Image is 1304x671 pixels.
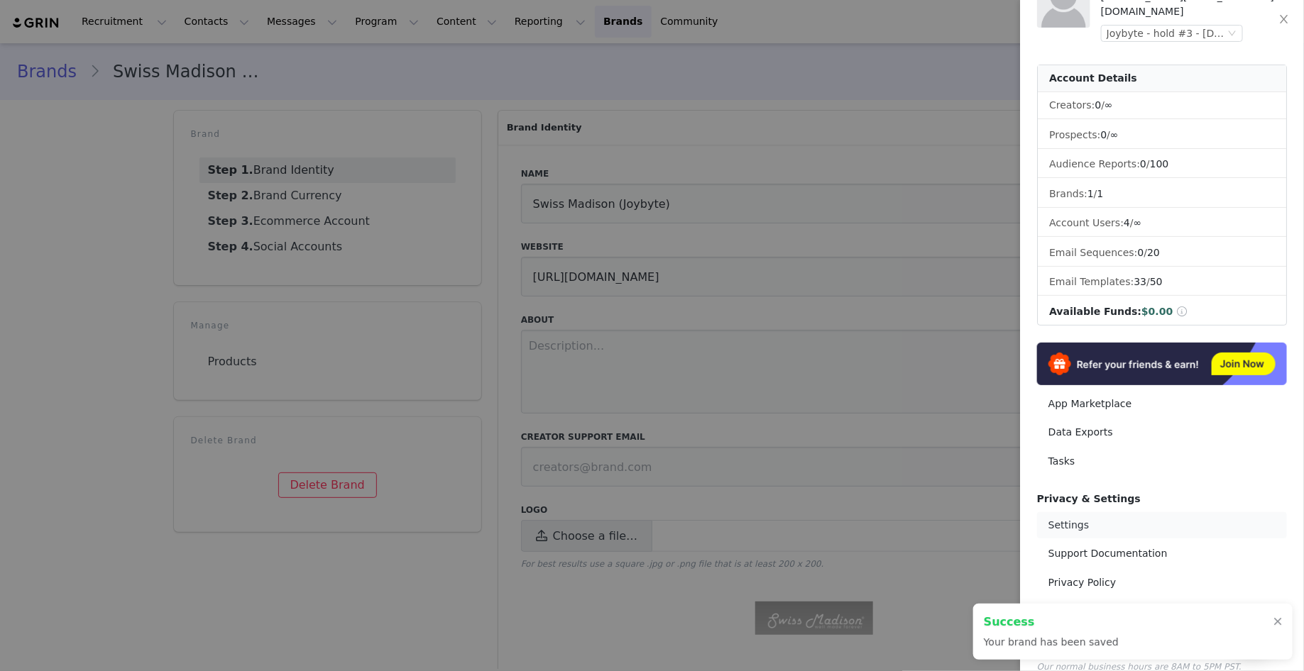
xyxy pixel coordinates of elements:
li: Prospects: [1038,122,1286,149]
span: / [1137,247,1159,258]
a: Tasks [1037,448,1287,475]
li: Brands: [1038,181,1286,208]
span: / [1087,188,1104,199]
a: Terms of Use [1037,598,1287,624]
p: Your brand has been saved [984,635,1119,650]
span: 0 [1095,99,1101,111]
span: 4 [1124,217,1130,228]
span: / [1124,217,1141,228]
li: Email Sequences: [1038,240,1286,267]
li: Creators: [1038,92,1286,119]
a: Data Exports [1037,419,1287,445]
img: Refer & Earn [1037,343,1287,385]
a: Privacy Policy [1037,570,1287,596]
a: Support Documentation [1037,540,1287,567]
span: 20 [1147,247,1160,258]
span: 1 [1087,188,1094,199]
a: Settings [1037,512,1287,538]
span: 1 [1097,188,1103,199]
li: Account Users: [1038,210,1286,237]
span: ∞ [1110,129,1119,140]
span: ∞ [1134,217,1142,228]
span: Available Funds: [1049,306,1141,317]
span: 0 [1140,158,1146,170]
div: Account Details [1038,65,1286,92]
i: icon: close [1278,13,1290,25]
span: / [1095,99,1112,111]
div: Joybyte - hold #3 - [DATE] [1107,26,1225,41]
li: Email Templates: [1038,269,1286,296]
span: / [1100,129,1118,140]
span: 0 [1100,129,1107,140]
span: 33 [1134,276,1146,287]
a: App Marketplace [1037,391,1287,417]
li: Audience Reports: / [1038,151,1286,178]
h2: Success [984,614,1119,631]
i: icon: down [1228,29,1237,39]
span: $0.00 [1141,306,1173,317]
span: / [1134,276,1162,287]
span: 50 [1150,276,1163,287]
span: Privacy & Settings [1037,493,1141,504]
span: ∞ [1105,99,1113,111]
span: 100 [1150,158,1169,170]
span: 0 [1137,247,1144,258]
